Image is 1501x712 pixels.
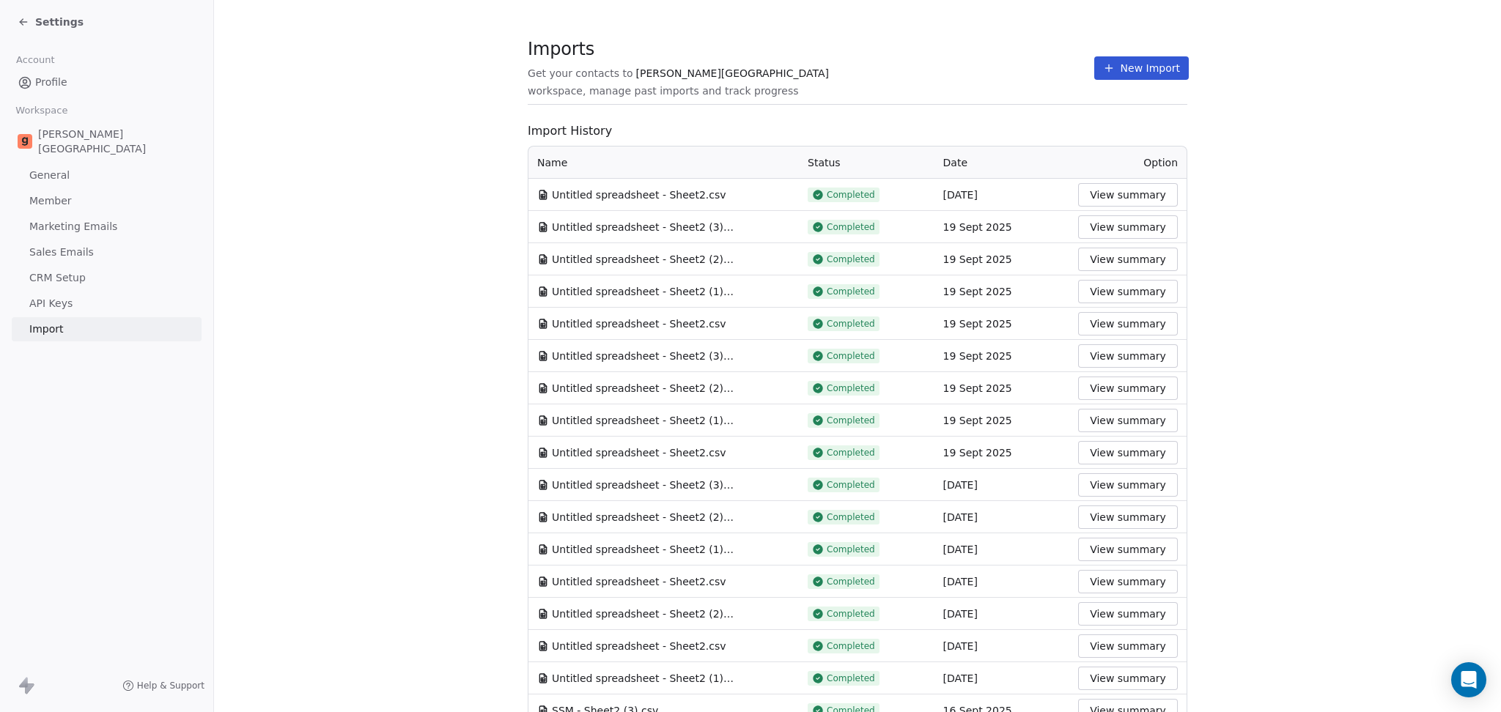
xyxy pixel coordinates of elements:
[943,542,1061,557] div: [DATE]
[552,413,735,428] span: Untitled spreadsheet - Sheet2 (1).csv
[827,479,875,491] span: Completed
[943,316,1061,331] div: 19 Sept 2025
[1451,662,1486,697] div: Open Intercom Messenger
[552,445,726,460] span: Untitled spreadsheet - Sheet2.csv
[827,511,875,523] span: Completed
[528,122,1187,140] span: Import History
[552,188,726,202] span: Untitled spreadsheet - Sheet2.csv
[1078,183,1178,207] button: View summary
[12,215,202,239] a: Marketing Emails
[1078,248,1178,271] button: View summary
[552,542,735,557] span: Untitled spreadsheet - Sheet2 (1).csv
[537,155,567,170] span: Name
[552,478,735,492] span: Untitled spreadsheet - Sheet2 (3).csv
[12,266,202,290] a: CRM Setup
[29,296,73,311] span: API Keys
[552,284,735,299] span: Untitled spreadsheet - Sheet2 (1).csv
[1078,377,1178,400] button: View summary
[528,66,633,81] span: Get your contacts to
[636,66,829,81] span: [PERSON_NAME][GEOGRAPHIC_DATA]
[1078,312,1178,335] button: View summary
[827,221,875,233] span: Completed
[552,220,735,234] span: Untitled spreadsheet - Sheet2 (3).csv
[943,349,1061,363] div: 19 Sept 2025
[10,49,61,71] span: Account
[1078,667,1178,690] button: View summary
[827,382,875,394] span: Completed
[1078,538,1178,561] button: View summary
[12,189,202,213] a: Member
[552,252,735,267] span: Untitled spreadsheet - Sheet2 (2).csv
[943,252,1061,267] div: 19 Sept 2025
[943,639,1061,653] div: [DATE]
[10,100,74,122] span: Workspace
[1078,409,1178,432] button: View summary
[552,607,735,621] span: Untitled spreadsheet - Sheet2 (2).csv
[943,510,1061,524] div: [DATE]
[1078,344,1178,368] button: View summary
[827,608,875,620] span: Completed
[35,75,67,90] span: Profile
[808,157,841,168] span: Status
[29,219,117,234] span: Marketing Emails
[943,188,1061,202] div: [DATE]
[29,245,94,260] span: Sales Emails
[1078,570,1178,593] button: View summary
[827,640,875,652] span: Completed
[552,510,735,524] span: Untitled spreadsheet - Sheet2 (2).csv
[943,574,1061,589] div: [DATE]
[1078,602,1178,626] button: View summary
[827,576,875,587] span: Completed
[552,671,735,686] span: Untitled spreadsheet - Sheet2 (1).csv
[35,15,84,29] span: Settings
[1078,215,1178,239] button: View summary
[943,381,1061,396] div: 19 Sept 2025
[38,127,196,156] span: [PERSON_NAME][GEOGRAPHIC_DATA]
[29,193,72,209] span: Member
[528,38,1094,60] span: Imports
[1143,157,1178,168] span: Option
[18,134,32,149] img: Goela%20School%20Logos%20(4).png
[827,544,875,555] span: Completed
[1078,280,1178,303] button: View summary
[552,349,735,363] span: Untitled spreadsheet - Sheet2 (3).csv
[29,270,86,286] span: CRM Setup
[943,607,1061,621] div: [DATE]
[12,70,202,94] a: Profile
[18,15,84,29] a: Settings
[827,318,875,330] span: Completed
[827,286,875,297] span: Completed
[528,84,798,98] span: workspace, manage past imports and track progress
[827,253,875,265] span: Completed
[122,680,204,691] a: Help & Support
[827,672,875,684] span: Completed
[827,189,875,201] span: Completed
[943,671,1061,686] div: [DATE]
[943,478,1061,492] div: [DATE]
[12,240,202,264] a: Sales Emails
[12,292,202,316] a: API Keys
[552,574,726,589] span: Untitled spreadsheet - Sheet2.csv
[943,413,1061,428] div: 19 Sept 2025
[827,415,875,426] span: Completed
[552,316,726,331] span: Untitled spreadsheet - Sheet2.csv
[943,445,1061,460] div: 19 Sept 2025
[29,322,63,337] span: Import
[552,639,726,653] span: Untitled spreadsheet - Sheet2.csv
[943,284,1061,299] div: 19 Sept 2025
[1078,634,1178,658] button: View summary
[827,447,875,459] span: Completed
[1078,473,1178,497] button: View summary
[1078,505,1178,529] button: View summary
[12,163,202,188] a: General
[552,381,735,396] span: Untitled spreadsheet - Sheet2 (2).csv
[1078,441,1178,464] button: View summary
[137,680,204,691] span: Help & Support
[827,350,875,362] span: Completed
[1094,56,1189,80] button: New Import
[943,220,1061,234] div: 19 Sept 2025
[12,317,202,341] a: Import
[943,157,967,168] span: Date
[29,168,70,183] span: General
